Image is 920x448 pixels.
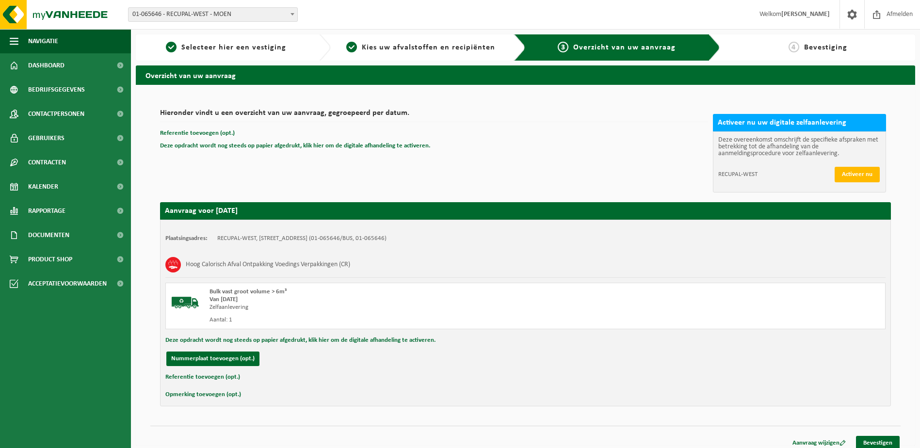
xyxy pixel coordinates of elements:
span: 3 [558,42,568,52]
span: 01-065646 - RECUPAL-WEST - MOEN [129,8,297,21]
a: 1Selecteer hier een vestiging [141,42,311,53]
h2: Activeer nu uw digitale zelfaanlevering [713,114,886,131]
img: BL-SO-LV.png [171,288,200,317]
span: Gebruikers [28,126,65,150]
div: Zelfaanlevering [210,304,565,311]
span: Acceptatievoorwaarden [28,272,107,296]
button: Activeer nu [835,167,880,182]
span: Contracten [28,150,66,175]
td: RECUPAL-WEST, [STREET_ADDRESS] (01-065646/BUS, 01-065646) [217,235,387,242]
span: Documenten [28,223,69,247]
button: Opmerking toevoegen (opt.) [165,388,241,401]
strong: [PERSON_NAME] [781,11,830,18]
span: 4 [789,42,799,52]
span: Overzicht van uw aanvraag [573,44,676,51]
span: Kalender [28,175,58,199]
span: 2 [346,42,357,52]
button: Nummerplaat toevoegen (opt.) [166,352,259,366]
span: Rapportage [28,199,65,223]
span: 1 [166,42,177,52]
span: Product Shop [28,247,72,272]
span: Navigatie [28,29,58,53]
span: RECUPAL-WEST [718,171,834,178]
span: Contactpersonen [28,102,84,126]
button: Referentie toevoegen (opt.) [165,371,240,384]
h2: Overzicht van uw aanvraag [136,65,915,84]
span: Bedrijfsgegevens [28,78,85,102]
p: Deze overeenkomst omschrijft de specifieke afspraken met betrekking tot de afhandeling van de aan... [718,137,881,157]
span: Dashboard [28,53,65,78]
span: Selecteer hier een vestiging [181,44,286,51]
strong: Aanvraag voor [DATE] [165,207,238,215]
div: Aantal: 1 [210,316,565,324]
span: Kies uw afvalstoffen en recipiënten [362,44,495,51]
strong: Plaatsingsadres: [165,235,208,241]
h3: Hoog Calorisch Afval Ontpakking Voedings Verpakkingen (CR) [186,257,350,272]
span: Bevestiging [804,44,847,51]
button: Deze opdracht wordt nog steeds op papier afgedrukt, klik hier om de digitale afhandeling te activ... [165,334,436,347]
a: 2Kies uw afvalstoffen en recipiënten [336,42,506,53]
span: Bulk vast groot volume > 6m³ [210,288,287,295]
strong: Van [DATE] [210,296,238,303]
h2: Hieronder vindt u een overzicht van uw aanvraag, gegroepeerd per datum. [160,109,708,122]
button: Deze opdracht wordt nog steeds op papier afgedrukt, klik hier om de digitale afhandeling te activ... [160,140,430,152]
button: Referentie toevoegen (opt.) [160,127,235,140]
span: 01-065646 - RECUPAL-WEST - MOEN [128,7,298,22]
